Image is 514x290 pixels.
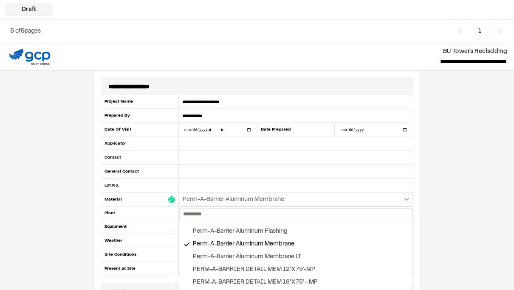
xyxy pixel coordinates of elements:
div: Perm-A-Barrier Aluminum Membrane [193,240,294,249]
button: PERM-A-BARRIER DETAIL MEM 12"X75'-MP [179,263,412,276]
div: PERM-A-BARRIER DETAIL MEM 12"X75'-MP [193,265,315,274]
button: PERM-A-BARRIER DETAIL MEM 18''X75' - MP [179,276,412,289]
button: Perm-A-Barrier Aluminum Membrane [179,238,412,251]
div: Perm-A-Barrier Aluminum Flashing [193,227,288,236]
div: PERM-A-BARRIER DETAIL MEM 18''X75' - MP [193,278,318,287]
button: Perm-A-Barrier Aluminum Membrane LT [179,251,412,263]
div: Perm-A-Barrier Aluminum Membrane LT [193,252,301,262]
button: Perm-A-Barrier Aluminum Flashing [179,225,412,238]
